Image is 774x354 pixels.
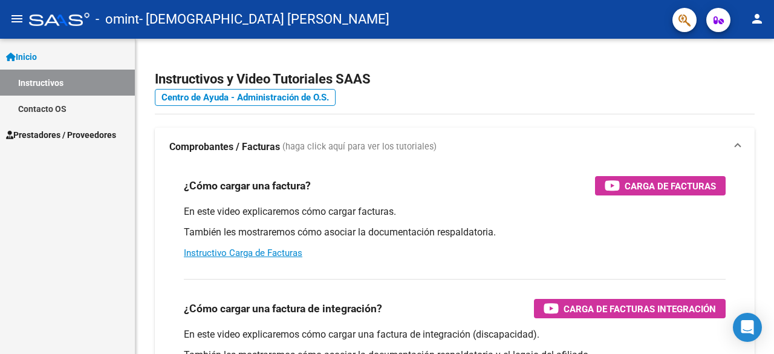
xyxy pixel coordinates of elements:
h3: ¿Cómo cargar una factura de integración? [184,300,382,317]
p: También les mostraremos cómo asociar la documentación respaldatoria. [184,226,726,239]
span: Prestadores / Proveedores [6,128,116,142]
span: Inicio [6,50,37,64]
span: - [DEMOGRAPHIC_DATA] [PERSON_NAME] [139,6,389,33]
span: Carga de Facturas Integración [564,301,716,316]
a: Centro de Ayuda - Administración de O.S. [155,89,336,106]
div: Open Intercom Messenger [733,313,762,342]
mat-icon: person [750,11,764,26]
span: (haga click aquí para ver los tutoriales) [282,140,437,154]
p: En este video explicaremos cómo cargar una factura de integración (discapacidad). [184,328,726,341]
h2: Instructivos y Video Tutoriales SAAS [155,68,755,91]
button: Carga de Facturas Integración [534,299,726,318]
a: Instructivo Carga de Facturas [184,247,302,258]
span: Carga de Facturas [625,179,716,194]
mat-expansion-panel-header: Comprobantes / Facturas (haga click aquí para ver los tutoriales) [155,128,755,166]
strong: Comprobantes / Facturas [169,140,280,154]
p: En este video explicaremos cómo cargar facturas. [184,205,726,218]
button: Carga de Facturas [595,176,726,195]
mat-icon: menu [10,11,24,26]
span: - omint [96,6,139,33]
h3: ¿Cómo cargar una factura? [184,177,311,194]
